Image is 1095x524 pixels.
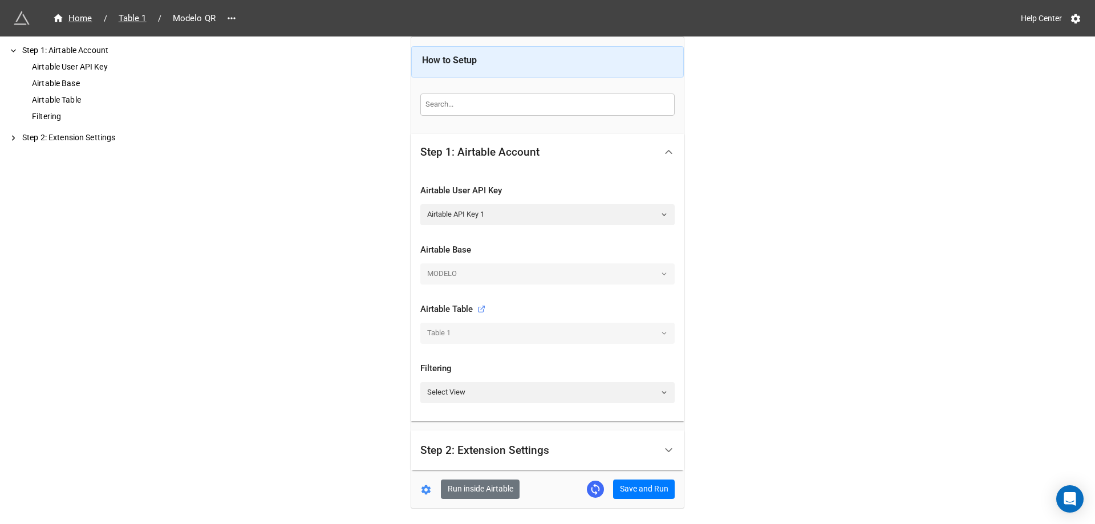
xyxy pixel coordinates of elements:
div: Airtable User API Key [30,61,182,73]
li: / [158,13,161,25]
div: Filtering [420,362,675,376]
a: Sync Base Structure [587,481,604,498]
div: Step 2: Extension Settings [20,132,182,144]
div: Step 2: Extension Settings [411,430,684,471]
div: Airtable Table [420,303,485,316]
img: miniextensions-icon.73ae0678.png [14,10,30,26]
div: Step 1: Airtable Account [20,44,182,56]
span: Table 1 [112,12,153,25]
div: Airtable Base [30,78,182,90]
a: Help Center [1013,8,1070,29]
div: Filtering [30,111,182,123]
a: Select View [420,382,675,403]
div: Step 2: Extension Settings [420,445,549,456]
div: Home [52,12,92,25]
div: Open Intercom Messenger [1056,485,1084,513]
button: Save and Run [613,480,675,499]
div: Airtable User API Key [420,184,675,198]
div: Step 1: Airtable Account [420,147,540,158]
input: Search... [420,94,675,115]
nav: breadcrumb [46,11,222,25]
button: Run inside Airtable [441,480,520,499]
b: How to Setup [422,55,477,66]
div: Step 1: Airtable Account [411,134,684,170]
div: Airtable Table [30,94,182,106]
div: Airtable Base [420,243,675,257]
span: Modelo QR [166,12,222,25]
a: Table 1 [112,11,153,25]
li: / [104,13,107,25]
div: Step 1: Airtable Account [411,170,684,421]
a: Airtable API Key 1 [420,204,675,225]
a: Home [46,11,99,25]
